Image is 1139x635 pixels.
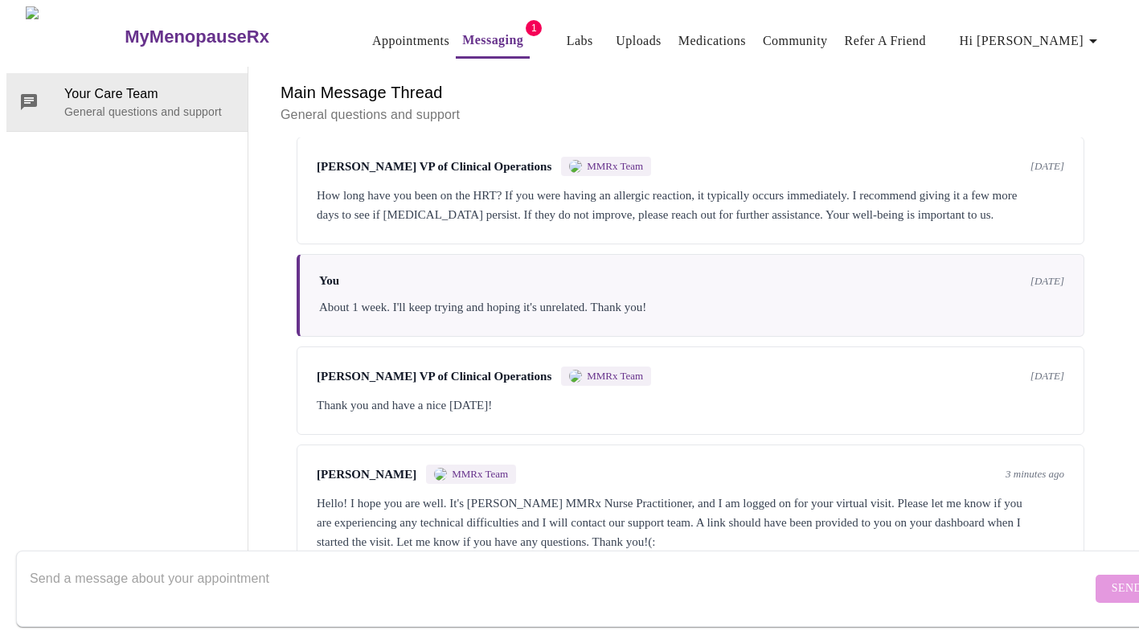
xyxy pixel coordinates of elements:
[317,186,1064,224] div: How long have you been on the HRT? If you were having an allergic reaction, it typically occurs i...
[6,73,248,131] div: Your Care TeamGeneral questions and support
[372,30,449,52] a: Appointments
[845,30,927,52] a: Refer a Friend
[960,30,1103,52] span: Hi [PERSON_NAME]
[953,25,1109,57] button: Hi [PERSON_NAME]
[672,25,752,57] button: Medications
[317,395,1064,415] div: Thank you and have a nice [DATE]!
[587,370,643,383] span: MMRx Team
[317,468,416,481] span: [PERSON_NAME]
[317,494,1064,551] div: Hello! I hope you are well. It's [PERSON_NAME] MMRx Nurse Practitioner, and I am logged on for yo...
[64,104,235,120] p: General questions and support
[452,468,508,481] span: MMRx Team
[64,84,235,104] span: Your Care Team
[838,25,933,57] button: Refer a Friend
[462,29,523,51] a: Messaging
[281,105,1100,125] p: General questions and support
[567,30,593,52] a: Labs
[609,25,668,57] button: Uploads
[319,274,339,288] span: You
[30,563,1092,614] textarea: Send a message about your appointment
[569,370,582,383] img: MMRX
[456,24,530,59] button: Messaging
[281,80,1100,105] h6: Main Message Thread
[678,30,746,52] a: Medications
[587,160,643,173] span: MMRx Team
[1006,468,1064,481] span: 3 minutes ago
[366,25,456,57] button: Appointments
[319,297,1064,317] div: About 1 week. I'll keep trying and hoping it's unrelated. Thank you!
[317,370,551,383] span: [PERSON_NAME] VP of Clinical Operations
[1030,160,1064,173] span: [DATE]
[569,160,582,173] img: MMRX
[756,25,834,57] button: Community
[1030,275,1064,288] span: [DATE]
[125,27,269,47] h3: MyMenopauseRx
[554,25,605,57] button: Labs
[1030,370,1064,383] span: [DATE]
[763,30,828,52] a: Community
[123,9,334,65] a: MyMenopauseRx
[317,160,551,174] span: [PERSON_NAME] VP of Clinical Operations
[526,20,542,36] span: 1
[616,30,662,52] a: Uploads
[26,6,123,67] img: MyMenopauseRx Logo
[434,468,447,481] img: MMRX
